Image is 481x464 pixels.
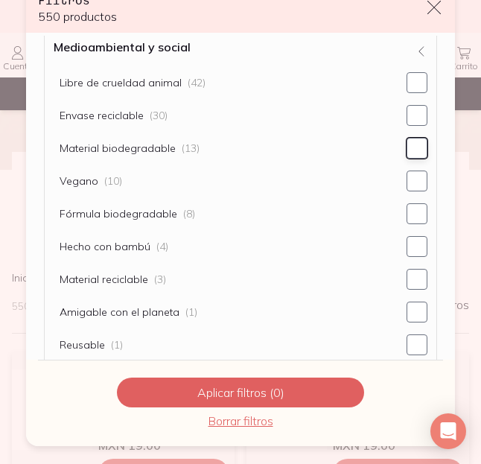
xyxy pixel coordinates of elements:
[156,240,168,253] div: (4)
[60,207,177,220] div: Fórmula biodegradable
[60,109,144,122] div: Envase reciclable
[407,171,427,191] input: Vegano(10)
[60,305,179,319] div: Amigable con el planeta
[407,334,427,355] input: Reusable(1)
[430,413,466,449] div: Open Intercom Messenger
[154,273,166,286] div: (3)
[407,72,427,93] input: Libre de crueldad animal(42)
[182,142,200,155] div: (13)
[38,9,425,24] p: 550 productos
[60,174,98,188] div: Vegano
[150,109,168,122] div: (30)
[407,203,427,224] input: Fórmula biodegradable(8)
[407,302,427,322] input: Amigable con el planeta(1)
[54,39,191,54] h4: Medioambiental y social
[60,142,176,155] div: Material biodegradable
[183,207,195,220] div: (8)
[60,76,182,89] div: Libre de crueldad animal
[60,240,150,253] div: Hecho con bambú
[117,378,364,407] button: Aplicar filtros (0)
[407,105,427,126] input: Envase reciclable(30)
[60,338,105,352] div: Reusable
[44,413,437,428] a: Borrar filtros
[104,174,122,188] div: (10)
[60,273,148,286] div: Material reciclable
[407,138,427,159] input: Material biodegradable(13)
[407,236,427,257] input: Hecho con bambú(4)
[111,338,123,352] div: (1)
[407,269,427,290] input: Material reciclable(3)
[185,305,197,319] div: (1)
[188,76,206,89] div: (42)
[44,30,437,377] div: Medioambiental y social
